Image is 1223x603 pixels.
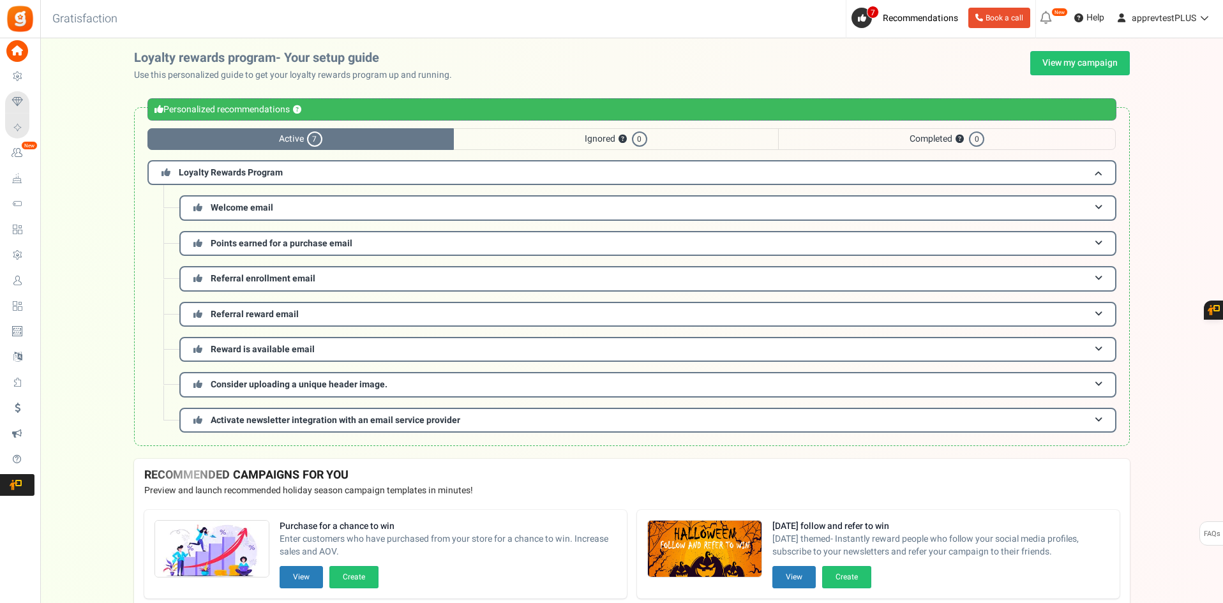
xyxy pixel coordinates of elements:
span: Ignored [454,128,778,150]
h3: Gratisfaction [38,6,131,32]
div: Personalized recommendations [147,98,1116,121]
span: Activate newsletter integration with an email service provider [211,413,460,427]
button: ? [956,135,964,144]
p: Use this personalized guide to get your loyalty rewards program up and running. [134,69,462,82]
span: Welcome email [211,201,273,214]
span: Help [1083,11,1104,24]
span: Completed [778,128,1116,150]
span: apprevtestPLUS [1132,11,1196,25]
span: FAQs [1203,522,1220,546]
button: View [280,566,323,588]
p: Preview and launch recommended holiday season campaign templates in minutes! [144,484,1120,497]
h4: RECOMMENDED CAMPAIGNS FOR YOU [144,469,1120,482]
span: 7 [867,6,879,19]
a: New [5,142,34,164]
button: ? [619,135,627,144]
span: 0 [969,131,984,147]
img: Recommended Campaigns [155,521,269,578]
span: Loyalty Rewards Program [179,166,283,179]
span: Active [147,128,454,150]
img: Gratisfaction [6,4,34,33]
span: Referral enrollment email [211,272,315,285]
button: View [772,566,816,588]
span: Referral reward email [211,308,299,321]
span: Reward is available email [211,343,315,356]
h2: Loyalty rewards program- Your setup guide [134,51,462,65]
button: ? [293,106,301,114]
a: Help [1069,8,1109,28]
span: Points earned for a purchase email [211,237,352,250]
span: 7 [307,131,322,147]
button: Create [822,566,871,588]
span: 0 [632,131,647,147]
a: Book a call [968,8,1030,28]
span: Recommendations [883,11,958,25]
button: Create [329,566,379,588]
a: 7 Recommendations [852,8,963,28]
strong: Purchase for a chance to win [280,520,617,533]
img: Recommended Campaigns [648,521,762,578]
span: [DATE] themed- Instantly reward people who follow your social media profiles, subscribe to your n... [772,533,1109,558]
em: New [1051,8,1068,17]
em: New [21,141,38,150]
span: Consider uploading a unique header image. [211,378,387,391]
span: Enter customers who have purchased from your store for a chance to win. Increase sales and AOV. [280,533,617,558]
a: View my campaign [1030,51,1130,75]
strong: [DATE] follow and refer to win [772,520,1109,533]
